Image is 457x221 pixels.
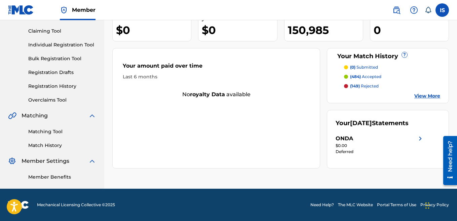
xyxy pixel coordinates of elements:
[22,112,48,120] span: Matching
[72,6,96,14] span: Member
[28,69,96,76] a: Registration Drafts
[350,64,378,70] p: submitted
[407,3,421,17] div: Help
[28,128,96,135] a: Matching Tool
[123,73,310,80] div: Last 6 months
[344,64,440,70] a: (0) submitted
[88,112,96,120] img: expand
[28,41,96,48] a: Individual Registration Tool
[116,23,191,38] div: $0
[28,83,96,90] a: Registration History
[350,65,355,70] span: (0)
[336,52,440,61] div: Your Match History
[336,135,424,155] a: ONDAright chevron icon$0.00Deferred
[28,174,96,181] a: Member Benefits
[22,157,69,165] span: Member Settings
[416,135,424,143] img: right chevron icon
[8,112,16,120] img: Matching
[310,202,334,208] a: Need Help?
[350,119,372,127] span: [DATE]
[350,83,379,89] p: rejected
[8,201,29,209] img: logo
[60,6,68,14] img: Top Rightsholder
[350,83,360,88] span: (149)
[425,195,429,216] div: Glisser
[425,7,431,13] div: Notifications
[28,142,96,149] a: Match History
[377,202,416,208] a: Portal Terms of Use
[350,74,361,79] span: (484)
[288,23,363,38] div: 150,985
[392,6,401,14] img: search
[374,23,449,38] div: 0
[336,135,353,143] div: ONDA
[336,143,424,149] div: $0.00
[113,90,320,99] div: No available
[338,202,373,208] a: The MLC Website
[414,93,440,100] a: View More
[28,97,96,104] a: Overclaims Tool
[190,91,225,98] strong: royalty data
[435,3,449,17] div: User Menu
[336,119,409,128] div: Your Statements
[410,6,418,14] img: help
[28,55,96,62] a: Bulk Registration Tool
[423,189,457,221] iframe: Chat Widget
[8,157,16,165] img: Member Settings
[420,202,449,208] a: Privacy Policy
[423,189,457,221] div: Widget de chat
[344,74,440,80] a: (484) accepted
[390,3,403,17] a: Public Search
[28,28,96,35] a: Claiming Tool
[336,149,424,155] div: Deferred
[350,74,381,80] p: accepted
[202,23,277,38] div: $0
[8,5,34,15] img: MLC Logo
[402,52,407,58] span: ?
[88,157,96,165] img: expand
[438,133,457,187] iframe: Resource Center
[37,202,115,208] span: Mechanical Licensing Collective © 2025
[123,62,310,73] div: Your amount paid over time
[344,83,440,89] a: (149) rejected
